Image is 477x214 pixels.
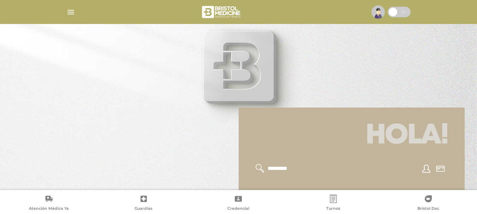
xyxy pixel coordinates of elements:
[381,195,476,213] a: Bristol Doc
[227,206,249,212] span: Credencial
[29,206,69,212] span: Atención Médica Ya
[371,5,385,19] img: profile-placeholder.svg
[201,4,243,20] img: bristol-medicine-blanco.png
[417,206,439,212] span: Bristol Doc
[135,206,153,212] span: Guardias
[96,195,191,213] a: Guardias
[326,206,340,212] span: Turnos
[191,195,286,213] a: Credencial
[1,195,96,213] a: Atención Médica Ya
[286,195,381,213] a: Turnos
[66,8,75,17] img: Cober_menu-lines-white.svg
[247,116,456,155] h1: Hola!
